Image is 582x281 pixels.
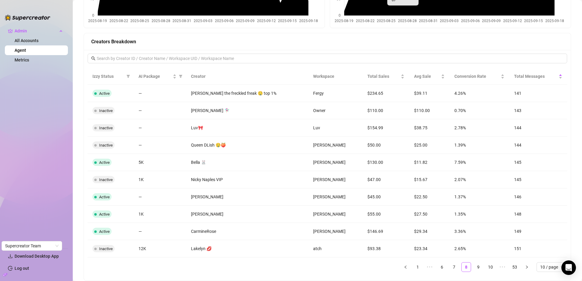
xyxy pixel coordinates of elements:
[450,137,509,154] td: 1.39%
[363,119,409,137] td: $154.99
[134,188,186,206] td: —
[97,55,559,62] input: Search by Creator ID / Creator Name / Workspace UID / Workspace Name
[450,171,509,188] td: 2.07%
[522,262,532,272] button: right
[134,240,186,257] td: 12K
[134,206,186,223] td: 1K
[5,15,50,21] img: logo-BBDzfeDw.svg
[8,254,13,259] span: download
[139,73,172,80] span: AI Package
[509,171,567,188] td: 145
[191,177,223,182] span: Nicky Naples VIP
[409,223,450,240] td: $29.34
[313,143,346,147] span: [PERSON_NAME]
[509,119,567,137] td: 144
[99,143,113,147] span: Inactive
[561,260,576,275] div: Open Intercom Messenger
[99,91,110,96] span: Active
[486,263,495,272] a: 10
[134,102,186,119] td: —
[409,206,450,223] td: $27.50
[313,212,346,217] span: [PERSON_NAME]
[540,263,564,272] span: 10 / page
[363,171,409,188] td: $47.00
[509,137,567,154] td: 144
[414,73,440,80] span: Avg Sale
[401,262,410,272] button: left
[413,262,423,272] li: 1
[437,263,447,272] a: 6
[99,177,113,182] span: Inactive
[191,125,203,130] span: Luv🎀
[509,85,567,102] td: 141
[191,212,223,217] span: [PERSON_NAME]
[450,188,509,206] td: 1.37%
[404,265,407,269] span: left
[91,56,95,61] span: search
[425,262,435,272] li: Previous 5 Pages
[363,85,409,102] td: $234.65
[450,206,509,223] td: 1.35%
[486,262,495,272] li: 10
[363,154,409,171] td: $130.00
[363,137,409,154] td: $50.00
[409,137,450,154] td: $25.00
[449,262,459,272] li: 7
[125,72,131,81] span: filter
[8,28,13,33] span: crown
[450,68,509,85] th: Conversion Rate
[401,262,410,272] li: Previous Page
[409,119,450,137] td: $38.75
[525,265,529,269] span: right
[462,263,471,272] a: 8
[313,125,320,130] span: Luv
[134,119,186,137] td: —
[179,74,182,78] span: filter
[313,160,346,165] span: [PERSON_NAME]
[126,74,130,78] span: filter
[510,262,520,272] li: 53
[413,263,422,272] a: 1
[15,254,59,259] span: Download Desktop App
[409,171,450,188] td: $15.67
[454,73,499,80] span: Conversion Rate
[313,194,346,199] span: [PERSON_NAME]
[186,68,308,85] th: Creator
[191,246,212,251] span: Lakelyn 💋
[473,262,483,272] li: 9
[509,240,567,257] td: 151
[313,108,326,113] span: Owner
[99,160,110,165] span: Active
[367,73,400,80] span: Total Sales
[99,108,113,113] span: Inactive
[3,273,7,277] span: build
[191,108,229,113] span: [PERSON_NAME] 🧚🏻‍♀️
[191,160,206,165] span: Bella 🐰
[363,188,409,206] td: $45.00
[409,154,450,171] td: $11.82
[313,177,346,182] span: [PERSON_NAME]
[509,223,567,240] td: 149
[409,68,450,85] th: Avg Sale
[191,143,226,147] span: Queen DLish 🤤🍑
[509,206,567,223] td: 148
[134,68,186,85] th: AI Package
[313,229,346,234] span: [PERSON_NAME]
[313,91,324,96] span: Fergy
[178,72,184,81] span: filter
[363,102,409,119] td: $110.00
[425,262,435,272] span: •••
[99,126,113,130] span: Inactive
[134,154,186,171] td: 5K
[450,263,459,272] a: 7
[509,102,567,119] td: 143
[409,240,450,257] td: $23.34
[99,229,110,234] span: Active
[134,137,186,154] td: —
[363,68,409,85] th: Total Sales
[514,73,557,80] span: Total Messages
[92,73,124,80] span: Izzy Status
[409,188,450,206] td: $22.50
[5,241,59,250] span: Supercreator Team
[191,194,223,199] span: [PERSON_NAME]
